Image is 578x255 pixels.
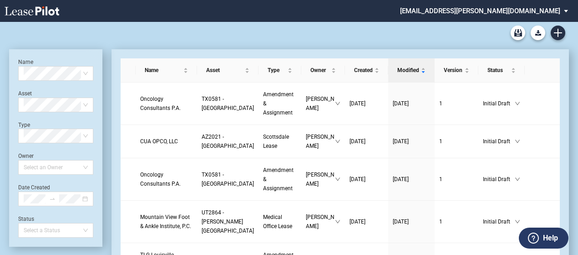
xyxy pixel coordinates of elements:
[136,58,197,83] th: Name
[140,213,193,231] a: Mountain View Foot & Ankle Institute, P.C.
[478,58,525,83] th: Status
[49,196,56,202] span: to
[197,58,259,83] th: Asset
[543,232,558,244] label: Help
[439,175,474,184] a: 1
[350,176,365,182] span: [DATE]
[551,26,565,40] a: Create new document
[202,209,254,234] span: UT2864 - Ogden Medical Plaza
[483,217,515,226] span: Initial Draft
[439,176,442,182] span: 1
[301,58,345,83] th: Owner
[519,228,568,249] button: Help
[18,184,50,191] label: Date Created
[263,134,289,149] span: Scottsdale Lease
[140,214,191,229] span: Mountain View Foot & Ankle Institute, P.C.
[306,170,335,188] span: [PERSON_NAME]
[515,139,520,144] span: down
[515,219,520,224] span: down
[483,137,515,146] span: Initial Draft
[145,66,182,75] span: Name
[335,139,340,144] span: down
[206,66,243,75] span: Asset
[439,137,474,146] a: 1
[18,90,32,97] label: Asset
[18,216,34,222] label: Status
[483,99,515,108] span: Initial Draft
[515,177,520,182] span: down
[393,219,409,225] span: [DATE]
[350,100,365,107] span: [DATE]
[202,96,254,111] span: TX0581 - Bay Area Professional Plaza
[393,137,430,146] a: [DATE]
[49,196,56,202] span: swap-right
[335,101,340,106] span: down
[335,219,340,224] span: down
[140,137,193,146] a: CUA OPCO, LLC
[202,132,254,151] a: AZ2021 - [GEOGRAPHIC_DATA]
[439,219,442,225] span: 1
[350,99,384,108] a: [DATE]
[511,26,525,40] a: Archive
[439,100,442,107] span: 1
[350,219,365,225] span: [DATE]
[310,66,330,75] span: Owner
[393,217,430,226] a: [DATE]
[18,59,33,65] label: Name
[202,172,254,187] span: TX0581 - Bay Area Professional Plaza
[202,94,254,113] a: TX0581 - [GEOGRAPHIC_DATA]
[528,26,548,40] md-menu: Download Blank Form List
[439,217,474,226] a: 1
[388,58,435,83] th: Modified
[335,177,340,182] span: down
[393,176,409,182] span: [DATE]
[531,26,545,40] button: Download Blank Form
[18,122,30,128] label: Type
[263,214,292,229] span: Medical Office Lease
[268,66,285,75] span: Type
[393,99,430,108] a: [DATE]
[18,153,34,159] label: Owner
[140,138,178,145] span: CUA OPCO, LLC
[515,101,520,106] span: down
[350,138,365,145] span: [DATE]
[202,170,254,188] a: TX0581 - [GEOGRAPHIC_DATA]
[397,66,419,75] span: Modified
[140,96,181,111] span: Oncology Consultants P.A.
[435,58,478,83] th: Version
[350,137,384,146] a: [DATE]
[202,134,254,149] span: AZ2021 - Scottsdale Medical Center
[263,166,296,193] a: Amendment & Assignment
[263,91,294,116] span: Amendment & Assignment
[140,94,193,113] a: Oncology Consultants P.A.
[350,217,384,226] a: [DATE]
[487,66,509,75] span: Status
[354,66,373,75] span: Created
[306,94,335,113] span: [PERSON_NAME]
[444,66,463,75] span: Version
[439,138,442,145] span: 1
[345,58,388,83] th: Created
[263,213,296,231] a: Medical Office Lease
[306,132,335,151] span: [PERSON_NAME]
[393,175,430,184] a: [DATE]
[263,167,294,192] span: Amendment & Assignment
[439,99,474,108] a: 1
[393,100,409,107] span: [DATE]
[259,58,301,83] th: Type
[306,213,335,231] span: [PERSON_NAME]
[263,132,296,151] a: Scottsdale Lease
[393,138,409,145] span: [DATE]
[350,175,384,184] a: [DATE]
[202,208,254,235] a: UT2864 - [PERSON_NAME][GEOGRAPHIC_DATA]
[140,170,193,188] a: Oncology Consultants P.A.
[140,172,181,187] span: Oncology Consultants P.A.
[483,175,515,184] span: Initial Draft
[263,90,296,117] a: Amendment & Assignment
